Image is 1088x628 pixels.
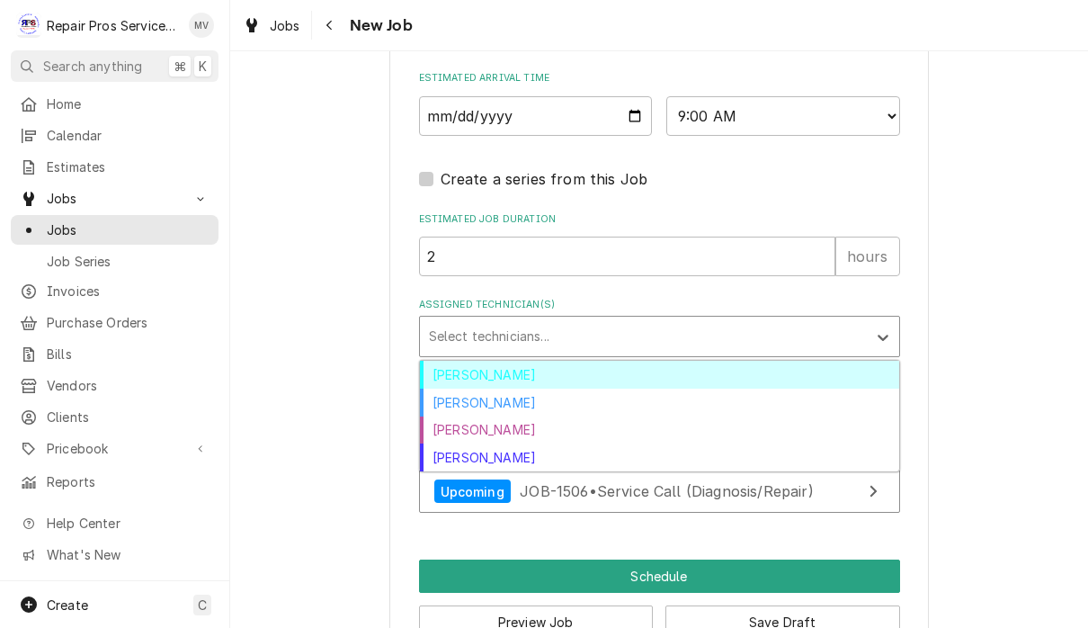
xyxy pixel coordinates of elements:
div: Assigned Technician(s) [419,298,900,356]
a: Bills [11,339,218,369]
span: Clients [47,408,210,426]
button: Search anything⌘K [11,50,218,82]
span: Calendar [47,126,210,145]
span: Jobs [47,220,210,239]
a: Jobs [11,215,218,245]
span: Bills [47,345,210,363]
span: Purchase Orders [47,313,210,332]
div: R [16,13,41,38]
span: Vendors [47,376,210,395]
span: C [198,596,207,615]
a: View Job [419,470,900,514]
div: Repair Pros Services Inc's Avatar [16,13,41,38]
div: [PERSON_NAME] [420,417,899,444]
a: Calendar [11,121,218,150]
div: [PERSON_NAME] [420,444,899,471]
div: Repair Pros Services Inc [47,16,179,35]
span: K [199,57,207,76]
label: Estimated Arrival Time [419,71,900,85]
button: Navigate back [316,11,344,40]
a: Go to What's New [11,540,218,570]
div: Mindy Volker's Avatar [189,13,214,38]
span: Help Center [47,514,208,533]
span: Estimates [47,157,210,176]
a: Jobs [236,11,308,40]
div: Upcoming [434,480,511,504]
span: Jobs [270,16,300,35]
span: Home [47,94,210,113]
a: Estimates [11,152,218,182]
input: Date [419,96,653,136]
div: Estimated Arrival Time [419,71,900,135]
a: Go to Jobs [11,184,218,213]
span: JOB-1506 • Service Call (Diagnosis/Repair) [520,482,813,500]
span: ⌘ [174,57,186,76]
a: Vendors [11,371,218,400]
span: Job Series [47,252,210,271]
a: Clients [11,402,218,432]
span: Jobs [47,189,183,208]
label: Estimated Job Duration [419,212,900,227]
div: Estimated Job Duration [419,212,900,276]
span: What's New [47,545,208,564]
a: Job Series [11,247,218,276]
a: Reports [11,467,218,497]
label: Assigned Technician(s) [419,298,900,312]
span: Pricebook [47,439,183,458]
span: Search anything [43,57,142,76]
a: Purchase Orders [11,308,218,337]
span: Reports [47,472,210,491]
div: MV [189,13,214,38]
button: Schedule [419,560,900,593]
div: Button Group Row [419,560,900,593]
a: Go to Pricebook [11,434,218,463]
span: Create [47,597,88,613]
a: Go to Help Center [11,508,218,538]
div: [PERSON_NAME] [420,389,899,417]
div: Similar Jobs [419,444,900,522]
a: Home [11,89,218,119]
a: Invoices [11,276,218,306]
div: [PERSON_NAME] [420,361,899,389]
span: Invoices [47,282,210,301]
select: Time Select [666,96,900,136]
span: New Job [344,13,413,38]
div: hours [835,237,900,276]
label: Create a series from this Job [441,168,648,190]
